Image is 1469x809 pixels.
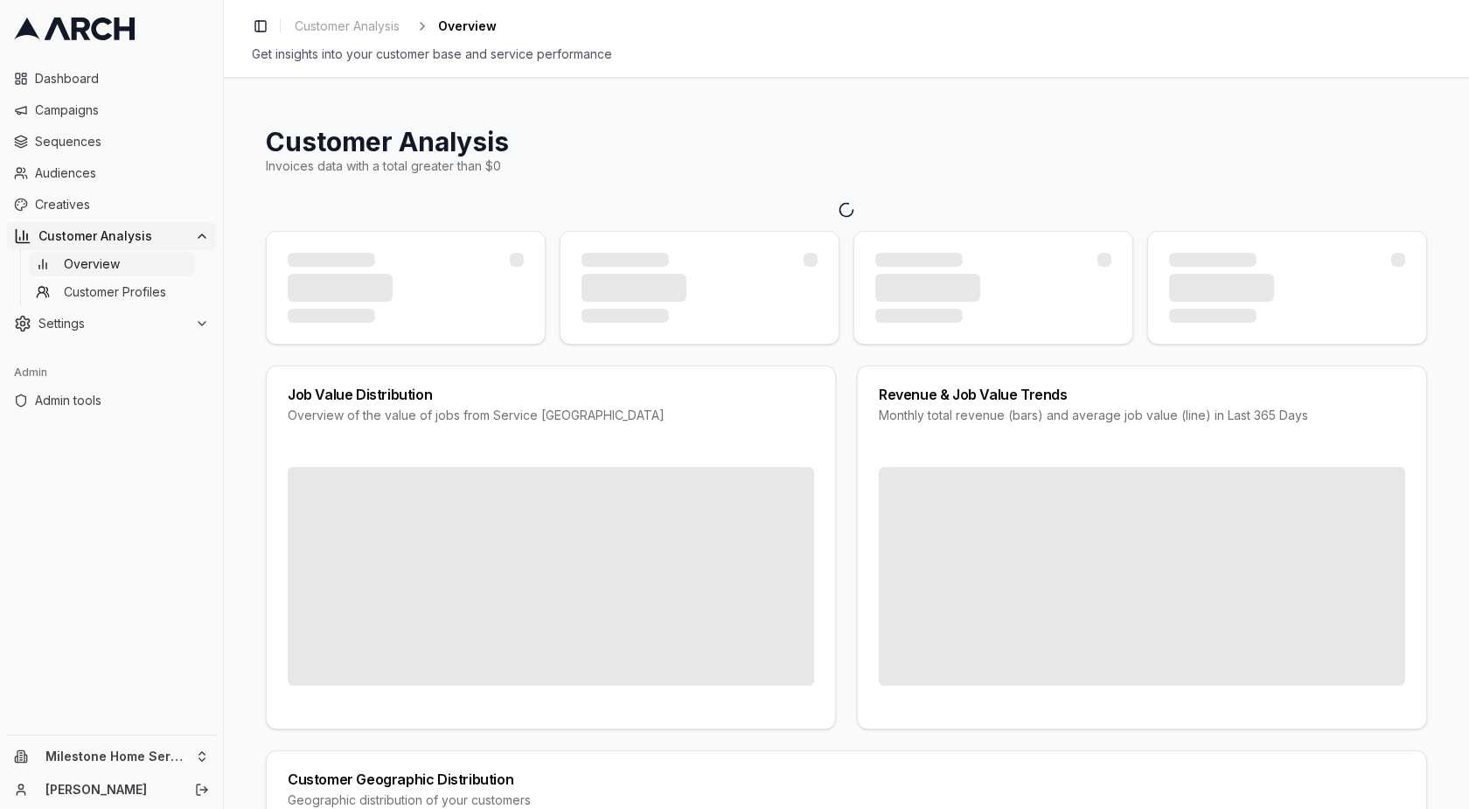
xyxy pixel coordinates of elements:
[35,101,209,119] span: Campaigns
[7,159,216,187] a: Audiences
[7,128,216,156] a: Sequences
[64,283,166,301] span: Customer Profiles
[35,133,209,150] span: Sequences
[295,17,400,35] span: Customer Analysis
[879,407,1405,424] div: Monthly total revenue (bars) and average job value (line) in Last 365 Days
[64,255,120,273] span: Overview
[7,387,216,415] a: Admin tools
[190,778,214,802] button: Log out
[35,196,209,213] span: Creatives
[35,164,209,182] span: Audiences
[45,749,188,764] span: Milestone Home Services
[288,792,1405,809] div: Geographic distribution of your customers
[29,280,195,304] a: Customer Profiles
[7,222,216,250] button: Customer Analysis
[29,252,195,276] a: Overview
[438,17,497,35] span: Overview
[288,407,814,424] div: Overview of the value of jobs from Service [GEOGRAPHIC_DATA]
[288,387,814,401] div: Job Value Distribution
[7,743,216,771] button: Milestone Home Services
[45,781,176,799] a: [PERSON_NAME]
[7,96,216,124] a: Campaigns
[7,65,216,93] a: Dashboard
[879,387,1405,401] div: Revenue & Job Value Trends
[288,14,497,38] nav: breadcrumb
[266,157,1427,175] div: Invoices data with a total greater than $0
[35,70,209,87] span: Dashboard
[266,126,1427,157] h1: Customer Analysis
[35,392,209,409] span: Admin tools
[7,359,216,387] div: Admin
[38,227,188,245] span: Customer Analysis
[252,45,1441,63] div: Get insights into your customer base and service performance
[38,315,188,332] span: Settings
[288,772,1405,786] div: Customer Geographic Distribution
[7,310,216,338] button: Settings
[7,191,216,219] a: Creatives
[288,14,407,38] a: Customer Analysis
